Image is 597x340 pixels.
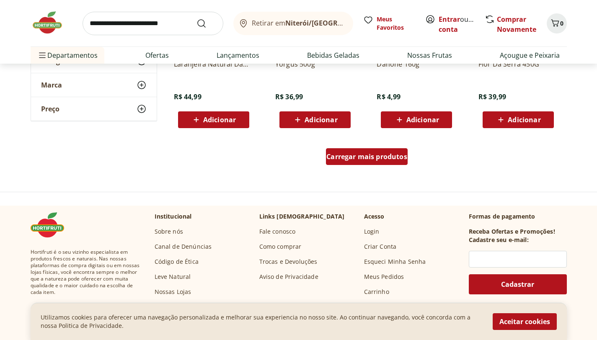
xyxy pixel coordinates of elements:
a: Criar conta [439,15,485,34]
span: Adicionar [305,116,337,123]
span: Hortifruti é o seu vizinho especialista em produtos frescos e naturais. Nas nossas plataformas de... [31,249,141,296]
span: R$ 44,99 [174,92,202,101]
a: Meus Pedidos [364,273,404,281]
h3: Cadastre seu e-mail: [469,236,529,244]
p: Formas de pagamento [469,212,567,221]
span: Cadastrar [501,281,534,288]
span: R$ 4,99 [377,92,401,101]
button: Adicionar [381,111,452,128]
span: Retirar em [252,19,344,27]
a: Código de Ética [155,258,199,266]
button: Preço [31,97,157,121]
button: Adicionar [178,111,249,128]
span: Departamentos [37,45,98,65]
button: Adicionar [279,111,351,128]
img: Hortifruti [31,10,72,35]
span: Adicionar [406,116,439,123]
a: Bebidas Geladas [307,50,359,60]
span: Adicionar [203,116,236,123]
a: Entrar [439,15,460,24]
a: Aviso de Privacidade [259,273,318,281]
a: Leve Natural [155,273,191,281]
span: R$ 39,99 [478,92,506,101]
h3: Receba Ofertas e Promoções! [469,227,555,236]
span: Adicionar [508,116,540,123]
b: Niterói/[GEOGRAPHIC_DATA] [285,18,381,28]
a: Nossas Frutas [407,50,452,60]
a: Trocas e Devoluções [259,258,318,266]
a: Canal de Denúncias [155,242,212,251]
span: Marca [41,81,62,89]
a: Comprar Novamente [497,15,536,34]
input: search [83,12,223,35]
button: Aceitar cookies [493,313,557,330]
a: Carrinho [364,288,389,296]
a: Açougue e Peixaria [500,50,560,60]
button: Carrinho [547,13,567,33]
button: Menu [37,45,47,65]
a: Lançamentos [217,50,259,60]
span: R$ 36,99 [275,92,303,101]
button: Cadastrar [469,274,567,294]
img: Hortifruti [31,212,72,237]
span: Carregar mais produtos [326,153,407,160]
a: Esqueci Minha Senha [364,258,426,266]
button: Adicionar [483,111,554,128]
button: Marca [31,73,157,97]
a: Ofertas [145,50,169,60]
span: Preço [41,105,59,113]
span: 0 [560,19,563,27]
p: Links [DEMOGRAPHIC_DATA] [259,212,345,221]
a: Fale conosco [259,227,296,236]
a: Sobre nós [155,227,183,236]
a: Nossas Lojas [155,288,191,296]
a: Criar Conta [364,242,397,251]
a: Meus Favoritos [363,15,415,32]
a: Carregar mais produtos [326,148,408,168]
p: Utilizamos cookies para oferecer uma navegação personalizada e melhorar sua experiencia no nosso ... [41,313,483,330]
p: Acesso [364,212,385,221]
button: Retirar emNiterói/[GEOGRAPHIC_DATA] [233,12,353,35]
a: Como comprar [259,242,302,251]
span: ou [439,14,476,34]
button: Submit Search [196,18,217,28]
span: Meus Favoritos [377,15,415,32]
p: Institucional [155,212,192,221]
a: Login [364,227,380,236]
